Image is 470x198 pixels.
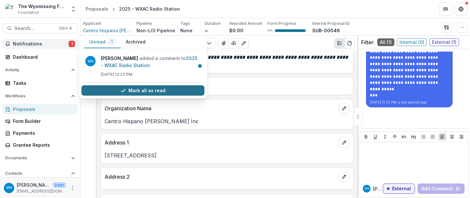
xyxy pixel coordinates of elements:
[268,21,296,26] p: Form Progress
[429,38,459,46] span: External ( 1 )
[429,133,437,141] button: Ordered List
[111,39,113,44] span: 1
[13,80,72,86] div: Tasks
[362,133,370,141] button: Bold
[83,4,183,14] nav: breadcrumb
[3,78,78,88] a: Tasks
[5,4,15,14] img: The Wyomissing Foundation
[13,41,69,47] span: Notifications
[339,172,349,182] button: edit
[105,173,336,181] p: Address 2
[418,183,465,194] button: Add Comment
[121,36,151,48] button: Archived
[14,26,55,31] span: Search...
[81,85,204,96] button: Mark all as read
[400,133,408,141] button: Heading 1
[3,128,78,138] a: Payments
[381,133,389,141] button: Italicize
[69,41,75,47] span: 1
[83,21,101,26] p: Applicant
[339,137,349,148] button: edit
[3,65,78,75] button: Open Activity
[105,104,336,112] p: Organization Name
[361,38,375,46] p: Filter:
[268,28,272,33] p: 94 %
[180,27,193,34] p: None
[5,156,69,160] span: Documents
[377,38,394,46] span: All ( 1 )
[205,21,221,26] p: Duration
[3,91,78,101] button: Open Workflows
[69,184,76,192] button: More
[457,133,465,141] button: Align Right
[370,100,449,105] p: [DATE] 12:23 PM • a few seconds ago
[136,21,152,26] p: Pipeline
[3,153,78,163] button: Open Documents
[438,133,446,141] button: Align Left
[5,68,69,72] span: Activity
[373,185,383,192] p: [PERSON_NAME]
[17,188,66,194] p: [EMAIL_ADDRESS][DOMAIN_NAME]
[229,21,262,26] p: Awarded Amount
[83,27,131,34] a: Centro Hispano [PERSON_NAME] Inc
[3,104,78,114] a: Proposals
[119,5,180,12] div: 2025 - WXAC Radio Station
[101,55,198,68] a: 2025 - WXAC Radio Station
[312,27,340,34] p: SUB-00046
[83,4,111,14] a: Proposals
[383,183,415,194] button: External
[312,21,350,26] p: Internal Proposal ID
[344,38,355,48] button: PDF view
[18,10,39,15] span: Foundation
[219,38,229,48] button: View Attached Files
[3,52,78,62] a: Dashboard
[105,139,336,146] p: Address 1
[6,186,12,190] div: Valeri Harteg
[3,23,78,34] button: Search...
[53,182,66,188] p: User
[5,171,69,176] span: Contacts
[5,94,69,98] span: Workflows
[13,106,72,113] div: Proposals
[229,27,243,34] p: $0.00
[17,182,50,188] p: [PERSON_NAME]
[3,168,78,179] button: Open Contacts
[84,36,121,48] button: Unread
[13,118,72,124] div: Form Builder
[58,25,73,32] div: Ctrl + K
[3,39,78,49] button: Notifications1
[101,55,201,69] p: added a comment to .
[205,27,208,34] p: ∞
[455,3,467,15] button: Get Help
[339,103,349,114] button: edit
[239,38,249,48] button: Edit as form
[371,133,379,141] button: Underline
[397,38,427,46] span: Internal ( 0 )
[439,3,452,15] button: Partners
[334,38,345,48] button: Plaintext view
[105,152,349,159] p: [STREET_ADDRESS]
[180,21,190,26] p: Tags
[364,187,369,190] div: Valeri Harteg
[105,117,349,125] p: Centro Hispano [PERSON_NAME] Inc
[13,142,72,148] div: Grantee Reports
[18,3,66,10] div: The Wyomissing Foundation
[419,133,427,141] button: Bullet List
[3,116,78,126] a: Form Builder
[391,133,399,141] button: Strike
[448,133,456,141] button: Align Center
[410,133,418,141] button: Heading 2
[13,130,72,136] div: Payments
[3,140,78,150] a: Grantee Reports
[136,27,175,34] p: Non-LOI Pipeline
[13,54,72,60] div: Dashboard
[69,3,78,15] button: Open entity switcher
[86,5,108,12] div: Proposals
[392,186,411,192] p: External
